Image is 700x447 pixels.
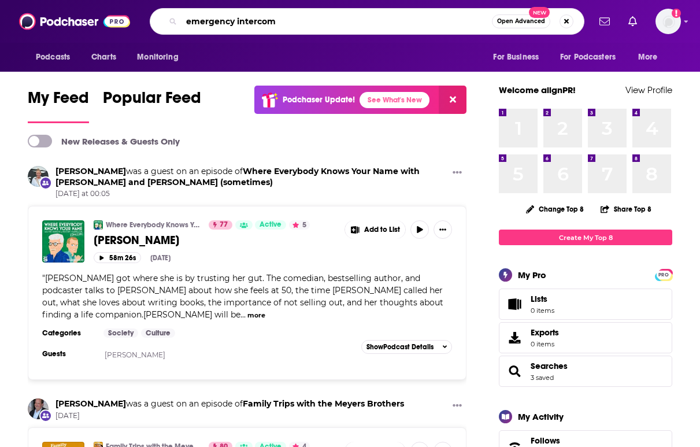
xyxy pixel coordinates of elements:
a: Show notifications dropdown [595,12,614,31]
span: For Podcasters [560,49,616,65]
button: 5 [289,220,310,230]
span: 0 items [531,340,559,348]
p: Podchaser Update! [283,95,355,105]
a: [PERSON_NAME] [94,233,336,247]
span: More [638,49,658,65]
a: View Profile [625,84,672,95]
button: open menu [553,46,632,68]
span: Charts [91,49,116,65]
a: Exports [499,322,672,353]
span: Lists [503,296,526,312]
img: Podchaser - Follow, Share and Rate Podcasts [19,10,130,32]
span: Lists [531,294,547,304]
h3: was a guest on an episode of [55,398,404,409]
button: ShowPodcast Details [361,340,453,354]
button: Show More Button [434,220,452,239]
img: Where Everybody Knows Your Name with Ted Danson and Woody Harrelson (sometimes) [94,220,103,230]
a: Active [255,220,286,230]
h3: Categories [42,328,94,338]
span: Follows [531,435,560,446]
a: Show notifications dropdown [624,12,642,31]
img: Brian Baumgartner [28,398,49,419]
span: Open Advanced [497,19,545,24]
div: New Appearance [39,176,52,189]
a: Brian Baumgartner [55,398,126,409]
a: PRO [657,270,671,279]
div: Search podcasts, credits, & more... [150,8,584,35]
button: Show More Button [448,166,466,180]
button: Show More Button [345,220,405,239]
button: Show More Button [448,398,466,413]
button: more [247,311,265,320]
span: Exports [531,327,559,338]
span: Monitoring [137,49,178,65]
span: ... [240,309,246,320]
img: Chelsea Handler [42,220,84,263]
button: Show profile menu [655,9,681,34]
div: [DATE] [150,254,171,262]
svg: Add a profile image [672,9,681,18]
a: My Feed [28,88,89,123]
input: Search podcasts, credits, & more... [182,12,492,31]
img: User Profile [655,9,681,34]
a: See What's New [360,92,429,108]
button: Share Top 8 [600,198,652,220]
a: Welcome alignPR! [499,84,576,95]
a: 3 saved [531,374,554,382]
a: Where Everybody Knows Your Name with Ted Danson and Woody Harrelson (sometimes) [55,166,420,187]
a: Popular Feed [103,88,201,123]
span: 77 [220,219,228,231]
button: open menu [485,46,553,68]
a: Culture [141,328,175,338]
span: 0 items [531,306,554,315]
h3: was a guest on an episode of [55,166,448,188]
span: Logged in as alignPR [655,9,681,34]
button: open menu [129,46,193,68]
a: Society [103,328,138,338]
button: 58m 26s [94,252,141,263]
span: [PERSON_NAME] got where she is by trusting her gut. The comedian, bestselling author, and podcast... [42,273,443,320]
span: " [42,273,443,320]
a: Searches [531,361,568,371]
span: Add to List [364,226,400,234]
a: [PERSON_NAME] [105,350,165,359]
button: open menu [630,46,672,68]
a: Charts [84,46,123,68]
span: New [529,7,550,18]
span: Podcasts [36,49,70,65]
a: Where Everybody Knows Your Name with [PERSON_NAME] and [PERSON_NAME] (sometimes) [106,220,201,230]
span: My Feed [28,88,89,114]
span: Show Podcast Details [366,343,434,351]
div: My Pro [518,269,546,280]
a: Lists [499,289,672,320]
span: PRO [657,271,671,279]
span: Popular Feed [103,88,201,114]
span: For Business [493,49,539,65]
a: 77 [209,220,232,230]
div: My Activity [518,411,564,422]
span: [DATE] [55,411,404,421]
button: Change Top 8 [519,202,591,216]
span: Searches [499,356,672,387]
img: Chelsea Handler [28,166,49,187]
a: New Releases & Guests Only [28,135,180,147]
a: Create My Top 8 [499,230,672,245]
a: Family Trips with the Meyers Brothers [243,398,404,409]
a: Follows [531,435,636,446]
h3: Guests [42,349,94,359]
span: Exports [503,330,526,346]
button: open menu [28,46,85,68]
button: Open AdvancedNew [492,14,550,28]
span: Lists [531,294,554,304]
div: New Appearance [39,409,52,422]
span: [DATE] at 00:05 [55,189,448,199]
span: [PERSON_NAME] [94,233,179,247]
span: Active [260,219,282,231]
